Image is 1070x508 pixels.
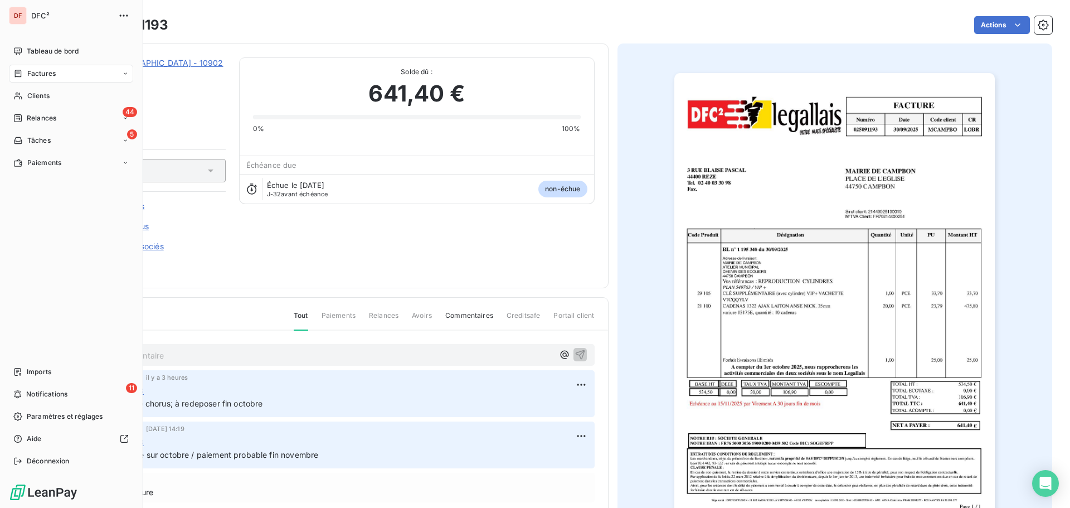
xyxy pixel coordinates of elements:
div: DF [9,7,27,25]
span: Factures [27,69,56,79]
span: 0% [253,124,264,134]
span: DFC² [31,11,111,20]
span: 11 [126,383,137,393]
span: Paiements [27,158,61,168]
div: Open Intercom Messenger [1032,470,1059,497]
span: il y a 3 heures [146,374,188,381]
span: J-32 [267,190,281,198]
span: Échue le [DATE] [267,181,324,190]
span: Imports [27,367,51,377]
span: Relances [27,113,56,123]
span: Échéance due [246,161,297,170]
span: Clients [27,91,50,101]
span: [DATE] 14:19 [146,425,184,432]
a: PUBL [GEOGRAPHIC_DATA] - 10902 [87,58,223,67]
span: 44 [123,107,137,117]
span: Creditsafe [507,311,541,330]
span: Portail client [553,311,594,330]
span: Paramètres et réglages [27,412,103,422]
span: facture refusée de chorus; à redeposer fin octobre [74,399,263,408]
img: Logo LeanPay [9,483,78,501]
span: 00MCAMPBO1 [87,71,226,80]
span: Commentaires [445,311,493,330]
span: 100% [562,124,581,134]
span: avant échéance [267,191,328,197]
span: Relances [369,311,398,330]
span: Déconnexion [27,456,70,466]
span: Tableau de bord [27,46,79,56]
a: Aide [9,430,133,448]
span: Solde dû : [253,67,581,77]
span: 5 [127,129,137,139]
span: non-échue [538,181,587,197]
span: Tâches [27,136,51,146]
span: envoi marchandise sur octobre / paiement probable fin novembre [74,450,318,459]
span: Tout [294,311,308,331]
span: Aide [27,434,42,444]
button: Actions [974,16,1030,34]
span: 641,40 € [368,77,464,110]
span: Avoirs [412,311,432,330]
span: Notifications [26,389,67,399]
span: Paiements [322,311,356,330]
